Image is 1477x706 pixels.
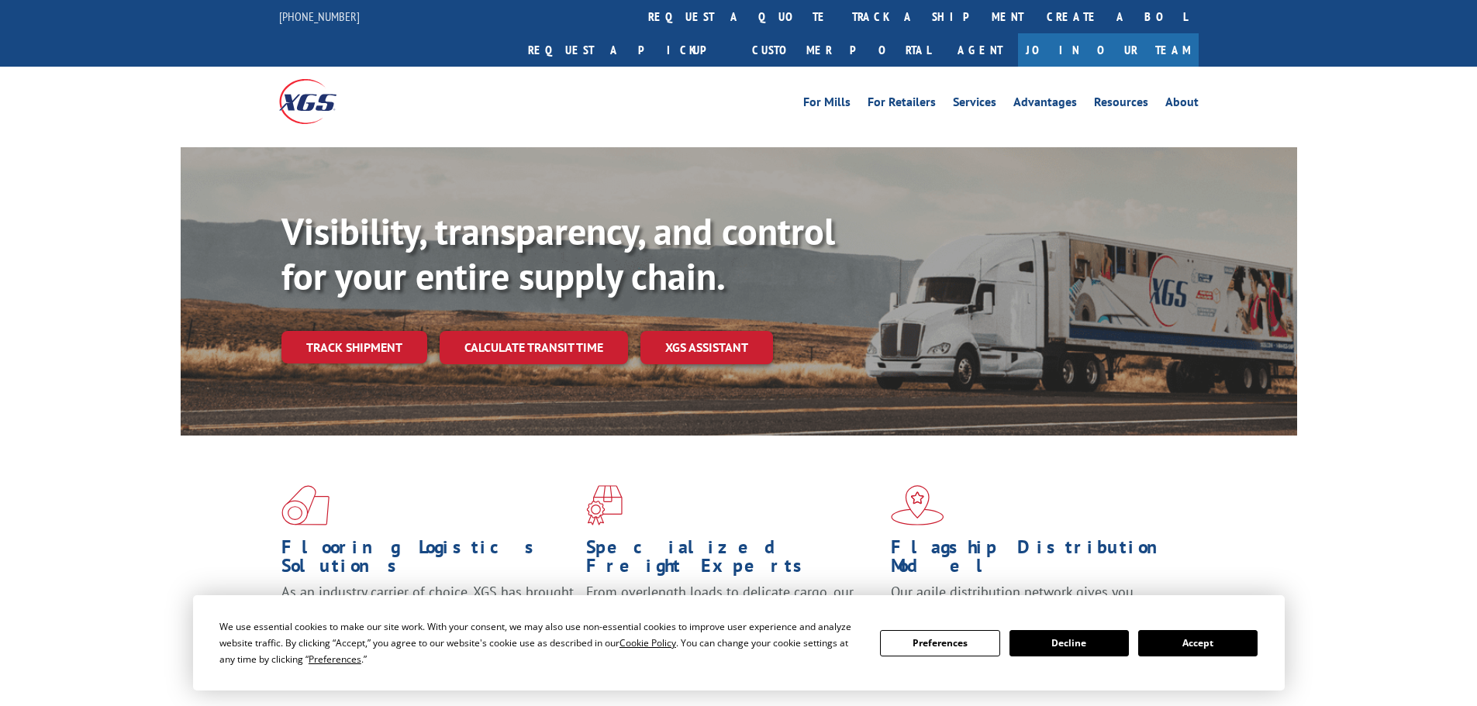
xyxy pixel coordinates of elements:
[868,96,936,113] a: For Retailers
[891,485,944,525] img: xgs-icon-flagship-distribution-model-red
[942,33,1018,67] a: Agent
[1165,96,1199,113] a: About
[586,538,879,583] h1: Specialized Freight Experts
[891,538,1184,583] h1: Flagship Distribution Model
[1094,96,1148,113] a: Resources
[309,653,361,666] span: Preferences
[640,331,773,364] a: XGS ASSISTANT
[586,583,879,652] p: From overlength loads to delicate cargo, our experienced staff knows the best way to move your fr...
[281,207,835,300] b: Visibility, transparency, and control for your entire supply chain.
[803,96,851,113] a: For Mills
[1009,630,1129,656] button: Decline
[516,33,740,67] a: Request a pickup
[953,96,996,113] a: Services
[281,485,330,525] img: xgs-icon-total-supply-chain-intelligence-red
[1138,630,1258,656] button: Accept
[1018,33,1199,67] a: Join Our Team
[880,630,999,656] button: Preferences
[281,583,574,638] span: As an industry carrier of choice, XGS has brought innovation and dedication to flooring logistics...
[281,538,575,583] h1: Flooring Logistics Solutions
[891,583,1176,619] span: Our agile distribution network gives you nationwide inventory management on demand.
[440,331,628,364] a: Calculate transit time
[586,485,623,525] img: xgs-icon-focused-on-flooring-red
[740,33,942,67] a: Customer Portal
[193,595,1285,691] div: Cookie Consent Prompt
[1013,96,1077,113] a: Advantages
[619,636,676,649] span: Cookie Policy
[281,331,427,363] a: Track shipment
[279,9,360,24] a: [PHONE_NUMBER]
[219,618,861,667] div: We use essential cookies to make our site work. With your consent, we may also use non-essential ...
